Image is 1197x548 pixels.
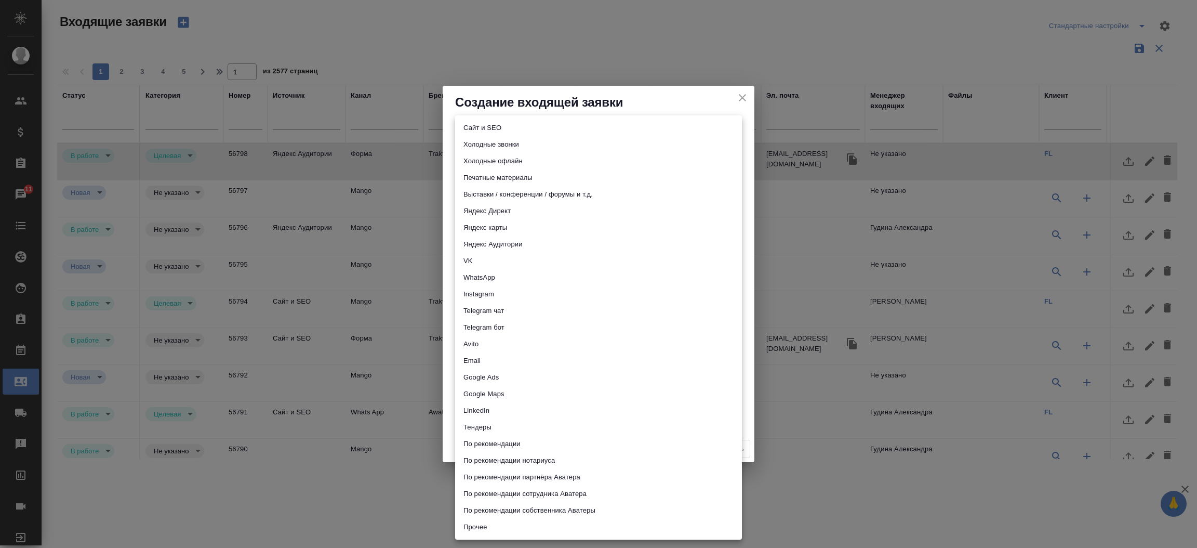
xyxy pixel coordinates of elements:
[455,219,742,236] li: Яндекс карты
[455,319,742,336] li: Telegram бот
[455,452,742,469] li: По рекомендации нотариуса
[455,353,742,369] li: Email
[455,386,742,402] li: Google Maps
[455,486,742,502] li: По рекомендации сотрудника Аватера
[455,153,742,169] li: Холодные офлайн
[455,186,742,203] li: Выставки / конференции / форумы и т.д.
[455,502,742,519] li: По рекомендации собственника Аватеры
[455,253,742,269] li: VK
[455,469,742,486] li: По рекомендации партнёра Аватера
[455,519,742,536] li: Прочее
[455,203,742,219] li: Яндекс Директ
[455,236,742,253] li: Яндекс Аудитории
[455,136,742,153] li: Холодные звонки
[455,436,742,452] li: По рекомендации
[455,419,742,436] li: Тендеры
[455,402,742,419] li: LinkedIn
[455,120,742,136] li: Сайт и SEO
[455,303,742,319] li: Telegram чат
[455,269,742,286] li: WhatsApp
[455,286,742,303] li: Instagram
[455,336,742,353] li: Avito
[455,169,742,186] li: Печатные материалы
[455,369,742,386] li: Google Ads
